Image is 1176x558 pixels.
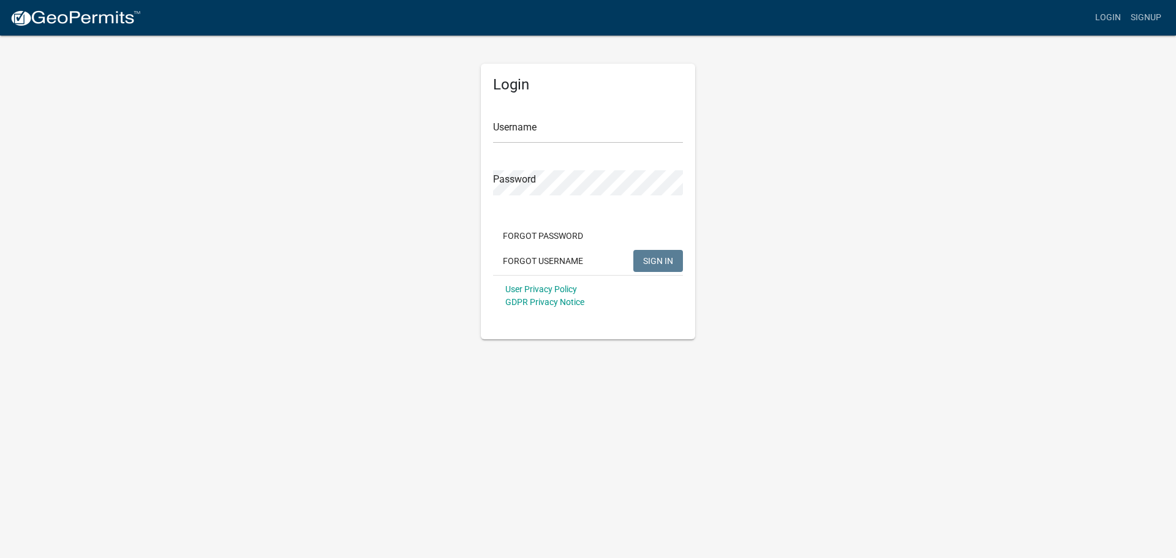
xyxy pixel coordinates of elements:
a: Login [1090,6,1126,29]
button: SIGN IN [633,250,683,272]
h5: Login [493,76,683,94]
button: Forgot Username [493,250,593,272]
span: SIGN IN [643,255,673,265]
a: User Privacy Policy [505,284,577,294]
a: GDPR Privacy Notice [505,297,584,307]
a: Signup [1126,6,1166,29]
button: Forgot Password [493,225,593,247]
